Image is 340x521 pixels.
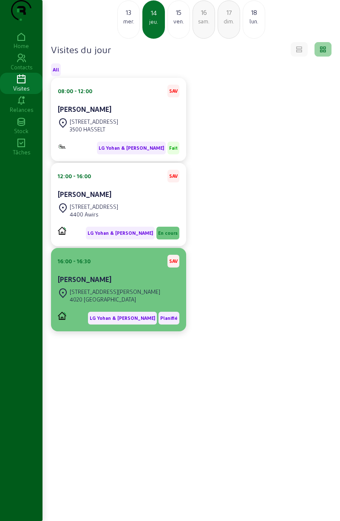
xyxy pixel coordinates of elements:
[58,190,111,198] cam-card-title: [PERSON_NAME]
[70,125,118,133] div: 3500 HASSELT
[70,288,160,296] div: [STREET_ADDRESS][PERSON_NAME]
[58,144,66,149] img: Monitoring et Maintenance
[243,17,265,25] div: lun.
[169,145,178,151] span: Fait
[58,87,92,95] div: 08:00 - 12:00
[158,230,178,236] span: En cours
[58,172,91,180] div: 12:00 - 16:00
[168,7,190,17] div: 15
[58,227,66,235] img: PVELEC
[143,8,164,18] div: 14
[70,118,118,125] div: [STREET_ADDRESS]
[169,173,178,179] span: SAV
[58,275,111,283] cam-card-title: [PERSON_NAME]
[70,203,118,211] div: [STREET_ADDRESS]
[70,211,118,218] div: 4400 Awirs
[193,17,215,25] div: sam.
[118,17,139,25] div: mer.
[58,257,91,265] div: 16:00 - 16:30
[58,312,66,320] img: PVELEC
[90,315,155,321] span: LG Yohan & [PERSON_NAME]
[53,67,59,73] span: All
[218,7,240,17] div: 17
[88,230,153,236] span: LG Yohan & [PERSON_NAME]
[51,43,111,55] h4: Visites du jour
[169,258,178,264] span: SAV
[143,18,164,26] div: jeu.
[193,7,215,17] div: 16
[168,17,190,25] div: ven.
[99,145,164,151] span: LG Yohan & [PERSON_NAME]
[118,7,139,17] div: 13
[218,17,240,25] div: dim.
[169,88,178,94] span: SAV
[243,7,265,17] div: 18
[160,315,178,321] span: Planifié
[70,296,160,303] div: 4020 [GEOGRAPHIC_DATA]
[58,105,111,113] cam-card-title: [PERSON_NAME]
